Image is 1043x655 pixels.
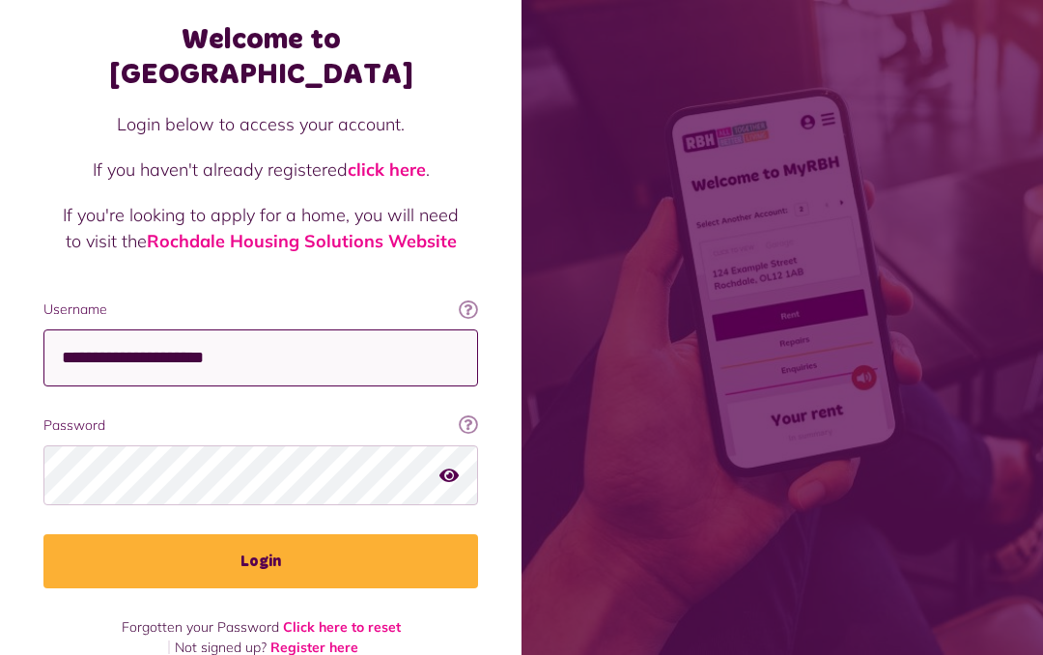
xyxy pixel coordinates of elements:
[122,618,279,636] span: Forgotten your Password
[43,534,478,588] button: Login
[43,415,478,436] label: Password
[43,299,478,320] label: Username
[63,202,459,254] p: If you're looking to apply for a home, you will need to visit the
[63,111,459,137] p: Login below to access your account.
[348,158,426,181] a: click here
[147,230,457,252] a: Rochdale Housing Solutions Website
[43,22,478,92] h1: Welcome to [GEOGRAPHIC_DATA]
[283,618,401,636] a: Click here to reset
[63,157,459,183] p: If you haven't already registered .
